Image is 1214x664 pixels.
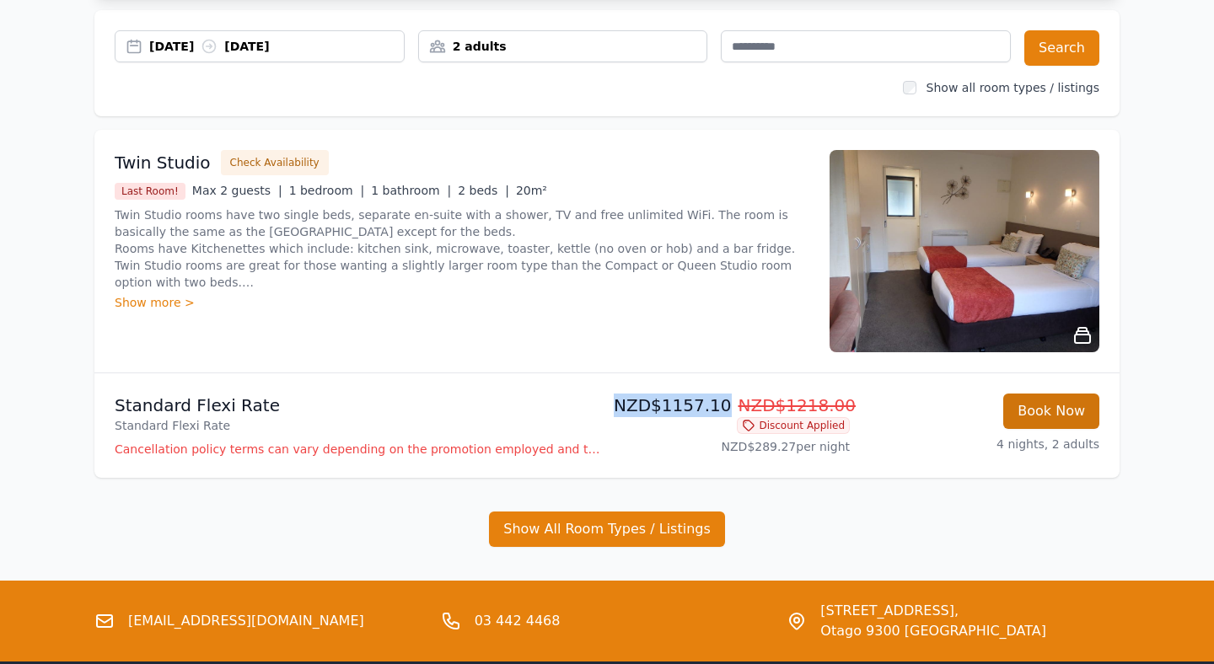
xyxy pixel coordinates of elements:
p: Twin Studio rooms have two single beds, separate en-suite with a shower, TV and free unlimited Wi... [115,206,809,291]
span: Last Room! [115,183,185,200]
button: Show All Room Types / Listings [489,511,725,547]
button: Search [1024,30,1099,66]
span: 2 beds | [458,184,509,197]
button: Book Now [1003,394,1099,429]
p: Standard Flexi Rate [115,417,600,434]
span: 1 bedroom | [289,184,365,197]
div: 2 adults [419,38,707,55]
span: Discount Applied [737,417,850,434]
span: 1 bathroom | [371,184,451,197]
span: [STREET_ADDRESS], [820,601,1046,621]
div: [DATE] [DATE] [149,38,404,55]
p: 4 nights, 2 adults [863,436,1099,452]
label: Show all room types / listings [927,81,1099,94]
span: NZD$1218.00 [739,395,857,415]
p: Cancellation policy terms can vary depending on the promotion employed and the time of stay of th... [115,441,600,458]
a: [EMAIL_ADDRESS][DOMAIN_NAME] [128,611,364,631]
span: 20m² [516,184,547,197]
span: Otago 9300 [GEOGRAPHIC_DATA] [820,621,1046,641]
a: 03 442 4468 [475,611,561,631]
span: Max 2 guests | [192,184,282,197]
p: Standard Flexi Rate [115,394,600,417]
h3: Twin Studio [115,151,211,174]
button: Check Availability [221,150,329,175]
div: Show more > [115,294,809,311]
p: NZD$289.27 per night [614,438,850,455]
p: NZD$1157.10 [614,394,850,417]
